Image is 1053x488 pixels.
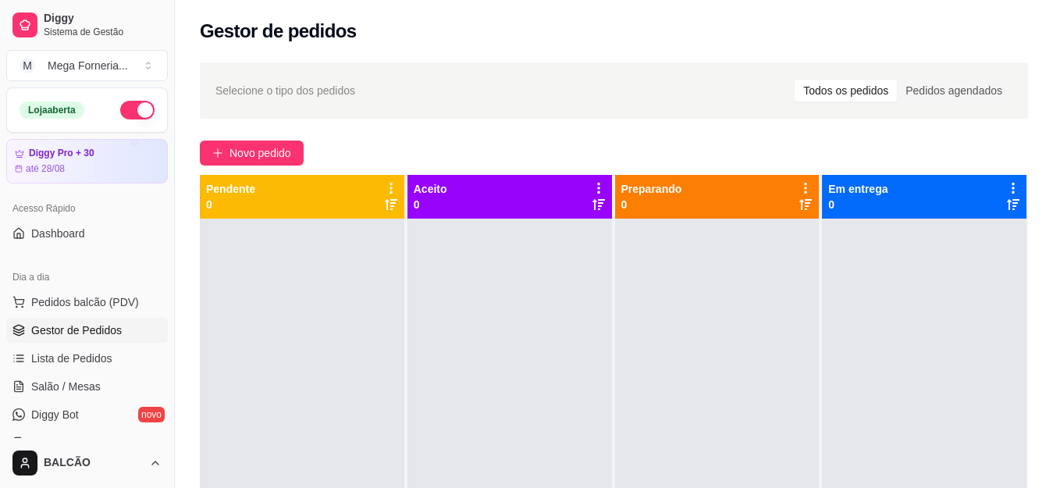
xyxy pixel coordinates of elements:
[44,26,162,38] span: Sistema de Gestão
[897,80,1011,102] div: Pedidos agendados
[31,379,101,394] span: Salão / Mesas
[120,101,155,119] button: Alterar Status
[6,6,168,44] a: DiggySistema de Gestão
[206,197,255,212] p: 0
[20,102,84,119] div: Loja aberta
[20,58,35,73] span: M
[229,144,291,162] span: Novo pedido
[6,196,168,221] div: Acesso Rápido
[6,430,168,455] a: KDS
[206,181,255,197] p: Pendente
[31,322,122,338] span: Gestor de Pedidos
[6,265,168,290] div: Dia a dia
[31,294,139,310] span: Pedidos balcão (PDV)
[6,221,168,246] a: Dashboard
[414,197,447,212] p: 0
[29,148,94,159] article: Diggy Pro + 30
[6,402,168,427] a: Diggy Botnovo
[26,162,65,175] article: até 28/08
[6,318,168,343] a: Gestor de Pedidos
[828,181,888,197] p: Em entrega
[31,435,54,451] span: KDS
[31,351,112,366] span: Lista de Pedidos
[6,346,168,371] a: Lista de Pedidos
[200,141,304,166] button: Novo pedido
[828,197,888,212] p: 0
[200,19,357,44] h2: Gestor de pedidos
[212,148,223,159] span: plus
[6,50,168,81] button: Select a team
[621,181,682,197] p: Preparando
[48,58,128,73] div: Mega Forneria ...
[6,139,168,183] a: Diggy Pro + 30até 28/08
[414,181,447,197] p: Aceito
[215,82,355,99] span: Selecione o tipo dos pedidos
[6,444,168,482] button: BALCÃO
[44,456,143,470] span: BALCÃO
[31,407,79,422] span: Diggy Bot
[6,290,168,315] button: Pedidos balcão (PDV)
[31,226,85,241] span: Dashboard
[795,80,897,102] div: Todos os pedidos
[44,12,162,26] span: Diggy
[621,197,682,212] p: 0
[6,374,168,399] a: Salão / Mesas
